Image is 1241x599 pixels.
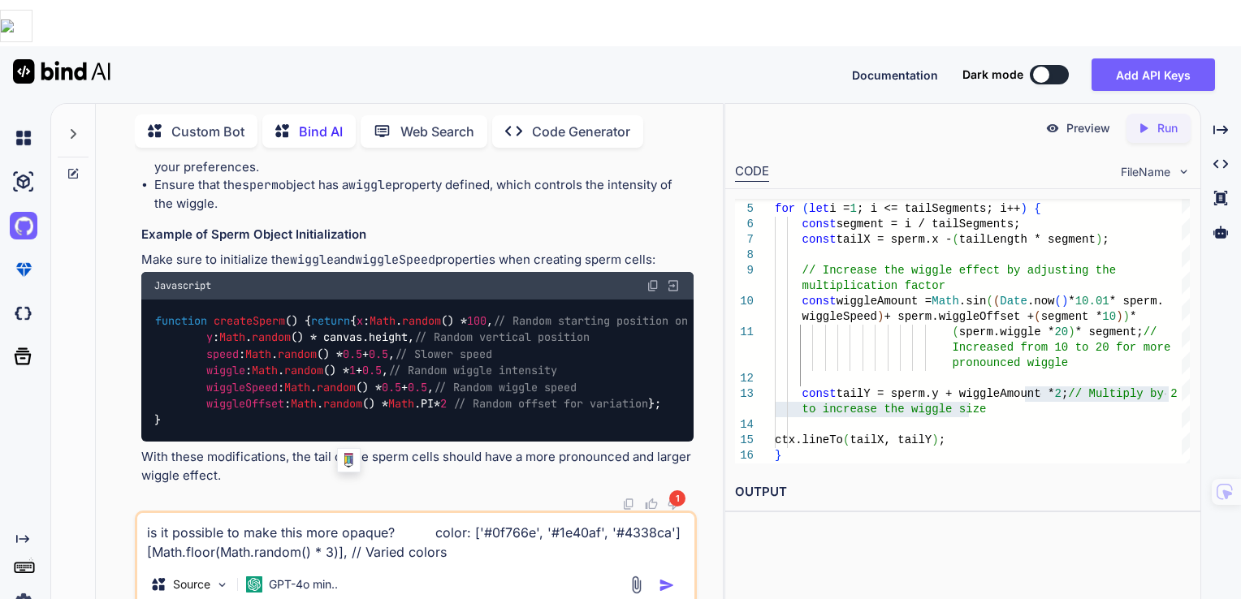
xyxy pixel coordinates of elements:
[13,59,110,84] img: Bind AI
[884,310,1035,323] span: + sperm.wiggleOffset +
[10,168,37,196] img: ai-studio
[775,202,795,215] span: for
[735,232,754,248] div: 7
[802,387,837,400] span: const
[953,233,959,246] span: (
[962,67,1023,83] span: Dark mode
[382,380,401,394] span: 0.5
[1021,202,1027,215] span: )
[370,313,396,328] span: Math
[735,325,754,340] div: 11
[349,364,356,378] span: 1
[959,295,987,308] span: .sin
[775,433,843,446] span: ctx.lineTo
[953,341,1171,354] span: Increased from 10 to 20 for more
[993,295,1000,308] span: (
[953,325,959,338] span: (
[939,433,945,446] span: ;
[810,202,830,215] span: let
[269,576,338,593] p: GPT-4o min..
[141,251,694,269] p: Make sure to initialize the and properties when creating sperm cells:
[802,403,987,416] span: to increase the wiggle size
[775,449,781,462] span: }
[493,313,746,328] span: // Random starting position on the left
[1103,233,1109,246] span: ;
[137,513,695,562] textarea: is it possible to make this more opaque? color: ['#0f766e', '#1e40af', '#4338ca'][Math.floor(Math...
[206,380,278,394] span: wiggleSpeed
[10,212,37,239] img: githubLight
[1055,325,1069,338] span: 20
[171,122,244,141] p: Custom Bot
[1121,164,1170,180] span: FileName
[290,252,334,268] code: wiggle
[802,218,837,231] span: const
[402,313,441,328] span: random
[206,364,245,378] span: wiggle
[311,313,350,328] span: return
[1069,325,1075,338] span: )
[214,313,285,328] span: createSperm
[355,252,435,268] code: wiggleSpeed
[1075,295,1109,308] span: 10.01
[735,201,754,217] div: 5
[219,330,245,345] span: Math
[959,233,1096,246] span: tailLength * segment
[959,325,1055,338] span: sperm.wiggle *
[1075,325,1144,338] span: * segment;
[206,347,239,361] span: speed
[369,347,388,361] span: 0.5
[802,264,1116,277] span: // Increase the wiggle effect by adjusting the
[627,575,646,594] img: attachment
[357,313,363,328] span: x
[1045,121,1060,136] img: preview
[154,176,694,213] li: Ensure that the object has a property defined, which controls the intensity of the wiggle.
[1001,295,1028,308] span: Date
[802,233,837,246] span: const
[245,347,271,361] span: Math
[388,396,414,411] span: Math
[837,295,932,308] span: wiggleAmount =
[735,162,769,182] div: CODE
[414,330,590,345] span: // Random vertical position
[434,380,577,394] span: // Random wiggle speed
[735,371,754,386] div: 12
[987,295,993,308] span: (
[278,347,317,361] span: random
[317,380,356,394] span: random
[1109,295,1164,308] span: * sperm.
[735,386,754,402] div: 13
[206,330,213,345] span: y
[725,473,1200,511] h2: OUTPUT
[206,396,284,411] span: wiggleOffset
[453,396,648,411] span: // Random offset for variation
[735,433,754,448] div: 15
[953,356,1069,369] span: pronounced wiggle
[141,448,694,485] p: With these modifications, the tail of the sperm cells should have a more pronounced and larger wi...
[1041,310,1103,323] span: segment *
[242,177,279,193] code: sperm
[323,396,362,411] span: random
[408,380,427,394] span: 0.5
[802,310,877,323] span: wiggleSpeed
[857,202,1021,215] span: ; i <= tailSegments; i++
[10,124,37,152] img: chat
[173,576,210,593] p: Source
[1055,387,1062,400] span: 2
[1123,310,1130,323] span: )
[932,433,939,446] span: )
[369,330,408,345] span: height
[645,498,658,511] img: like
[735,294,754,309] div: 10
[421,396,434,411] span: PI
[395,347,492,361] span: // Slower speed
[1096,233,1102,246] span: )
[343,347,362,361] span: 0.5
[362,364,382,378] span: 0.5
[400,122,474,141] p: Web Search
[1144,325,1157,338] span: //
[735,217,754,232] div: 6
[440,396,447,411] span: 2
[735,417,754,433] div: 14
[10,256,37,283] img: premium
[837,218,1021,231] span: segment = i / tailSegments;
